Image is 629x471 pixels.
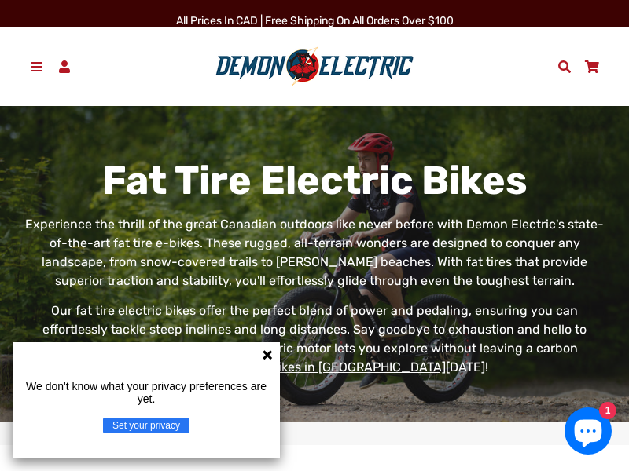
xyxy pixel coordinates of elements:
h1: Fat Tire Electric Bikes [24,157,605,204]
button: Set your privacy [103,418,189,433]
p: We don't know what your privacy preferences are yet. [19,380,274,405]
p: Experience the thrill of the great Canadian outdoors like never before with Demon Electric's stat... [24,215,605,290]
a: electric bikes in [GEOGRAPHIC_DATA] [223,360,446,374]
inbox-online-store-chat: Shopify online store chat [560,407,616,458]
img: Demon Electric logo [210,46,419,87]
span: All Prices in CAD | Free shipping on all orders over $100 [176,14,454,27]
p: Our fat tire electric bikes offer the perfect blend of power and pedaling, ensuring you can effor... [24,301,605,377]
